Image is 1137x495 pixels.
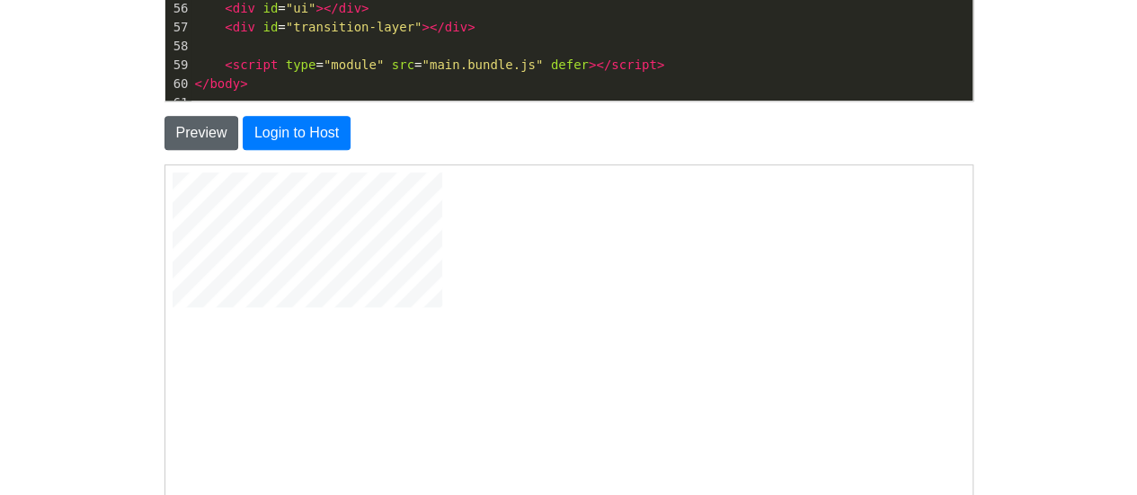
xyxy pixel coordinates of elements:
span: src [392,57,414,72]
span: ></ [422,20,444,34]
span: "module" [324,57,384,72]
span: ></ [589,57,611,72]
div: 60 [165,75,191,93]
span: = = [195,57,665,72]
span: defer [551,57,589,72]
span: div [339,1,361,15]
button: Login to Host [243,116,351,150]
span: "transition-layer" [286,20,422,34]
span: </ [195,76,210,91]
span: > [657,57,664,72]
div: 61 [165,93,191,112]
span: id [262,20,278,34]
span: type [286,57,316,72]
span: > [361,1,369,15]
span: script [233,57,279,72]
span: div [445,20,467,34]
span: "ui" [286,1,316,15]
div: 59 [165,56,191,75]
span: div [233,20,255,34]
div: 57 [165,18,191,37]
span: "main.bundle.js" [422,57,543,72]
span: = [195,1,369,15]
span: ></ [315,1,338,15]
div: 58 [165,37,191,56]
span: body [209,76,240,91]
span: div [233,1,255,15]
span: > [240,76,247,91]
span: id [262,1,278,15]
button: Preview [164,116,239,150]
span: < [225,20,232,34]
span: < [225,57,232,72]
span: script [611,57,657,72]
span: = [195,20,475,34]
span: < [225,1,232,15]
span: > [467,20,475,34]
